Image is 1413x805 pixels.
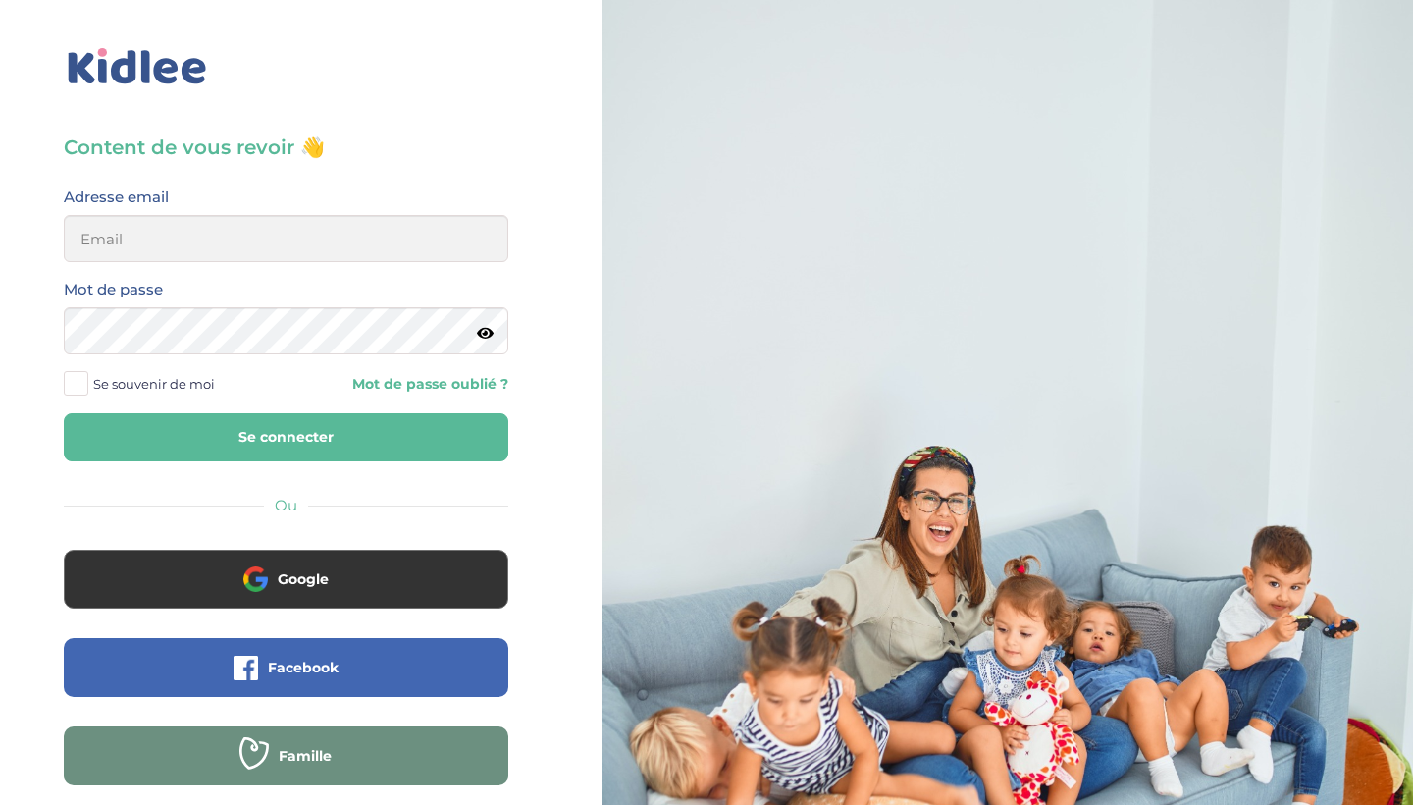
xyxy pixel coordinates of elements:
img: google.png [243,566,268,591]
img: logo_kidlee_bleu [64,44,211,89]
span: Famille [279,746,332,766]
button: Se connecter [64,413,508,461]
a: Mot de passe oublié ? [300,375,507,394]
label: Adresse email [64,185,169,210]
input: Email [64,215,508,262]
button: Facebook [64,638,508,697]
a: Famille [64,760,508,778]
img: facebook.png [234,656,258,680]
label: Mot de passe [64,277,163,302]
h3: Content de vous revoir 👋 [64,134,508,161]
span: Se souvenir de moi [93,371,215,397]
button: Google [64,550,508,609]
a: Facebook [64,671,508,690]
span: Ou [275,496,297,514]
a: Google [64,583,508,602]
span: Facebook [268,658,339,677]
span: Google [278,569,329,589]
button: Famille [64,726,508,785]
